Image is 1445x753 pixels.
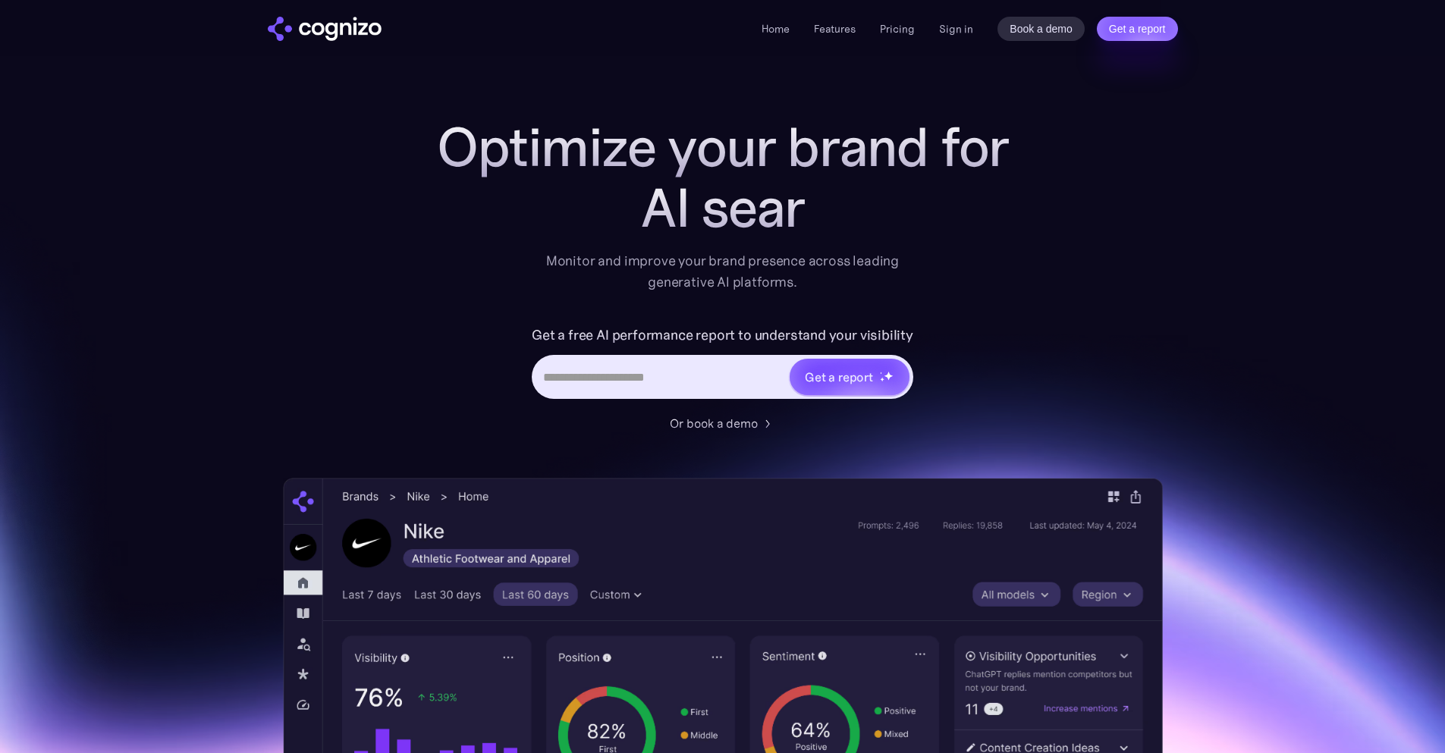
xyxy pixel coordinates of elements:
form: Hero URL Input Form [532,323,913,406]
img: star [884,371,894,381]
a: Book a demo [997,17,1085,41]
a: home [268,17,382,41]
img: star [880,377,885,382]
a: Features [814,22,856,36]
a: Sign in [939,20,973,38]
a: Get a report [1097,17,1178,41]
div: Monitor and improve your brand presence across leading generative AI platforms. [536,250,909,293]
label: Get a free AI performance report to understand your visibility [532,323,913,347]
a: Home [762,22,790,36]
a: Get a reportstarstarstar [788,357,911,397]
h1: Optimize your brand for [419,117,1026,177]
div: AI sear [419,177,1026,238]
div: Or book a demo [670,414,758,432]
img: cognizo logo [268,17,382,41]
div: Get a report [805,368,873,386]
a: Pricing [880,22,915,36]
a: Or book a demo [670,414,776,432]
img: star [880,372,882,374]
